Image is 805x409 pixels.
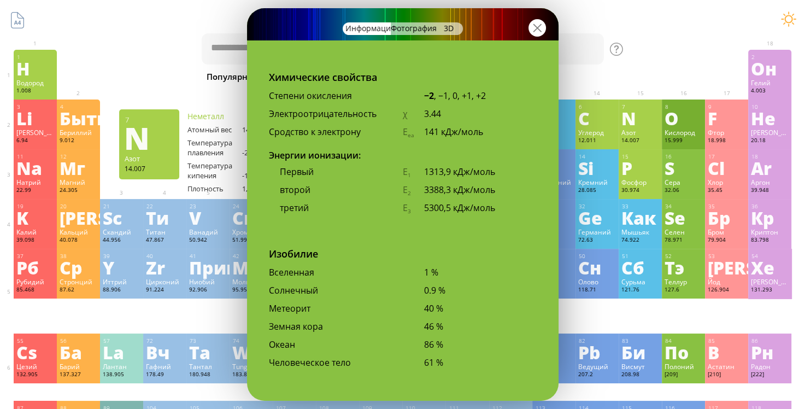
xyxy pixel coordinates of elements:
ya-tr-span: Фотография [391,23,437,33]
ya-tr-span: K [16,205,28,230]
ya-tr-span: 141 кДж/моль [424,126,483,138]
ya-tr-span: 1 [408,172,411,179]
div: 14.007 [621,137,659,145]
div: 35.45 [708,186,745,195]
ya-tr-span: 3D [444,23,454,33]
div: 37 [17,253,54,260]
div: 15 [622,153,659,160]
div: 14 [579,153,616,160]
div: 74.922 [621,236,659,245]
ya-tr-span: Бром [708,227,724,236]
ya-tr-span: Sc [103,205,122,230]
div: 28.085 [578,186,616,195]
ya-tr-span: Азот [621,128,636,137]
div: 46 % [424,320,537,332]
div: 35 [708,203,745,210]
div: 208.98 [621,371,659,379]
div: 127.6 [665,286,702,295]
ya-tr-span: Йод [708,277,720,286]
ya-tr-span: Радон [751,362,771,371]
ya-tr-span: Ср [60,255,83,280]
ya-tr-span: Na [16,155,42,180]
ya-tr-span: Вселенная [269,266,314,278]
ya-tr-span: Химические свойства [269,71,377,84]
div: 40 % [424,302,537,314]
ya-tr-span: Сб [621,255,644,280]
div: 121.76 [621,286,659,295]
ya-tr-span: Земная кора [269,320,323,332]
div: 85.468 [16,286,54,295]
div: 79.904 [708,236,745,245]
div: 7 [125,115,174,125]
ya-tr-span: Атомный вес [187,125,232,135]
div: 55 [17,337,54,344]
div: 22 [146,203,184,210]
div: 39.948 [751,186,789,195]
ya-tr-span: Рубидий [16,277,44,286]
ya-tr-span: Примечание [189,255,309,280]
ya-tr-span: Ти [146,205,169,230]
div: 180.948 [189,371,227,379]
ya-tr-span: Аргон [751,178,770,186]
ya-tr-span: Лантан [103,362,127,371]
ya-tr-span: Гафний [146,362,171,371]
div: 6 [579,103,616,110]
div: 44.956 [103,236,140,245]
div: 73 [190,337,227,344]
ya-tr-span: Кремний [578,178,608,186]
div: 14.007 [242,125,297,135]
ya-tr-span: Xe [751,255,774,280]
ya-tr-span: H [16,56,30,81]
ya-tr-span: Тэ [665,255,684,280]
ya-tr-span: Метеорит [269,302,310,314]
ya-tr-span: Скандий [103,227,131,236]
ya-tr-span: , −1, 0, +1, +2 [434,90,486,102]
ya-tr-span: Криптон [751,227,778,236]
ya-tr-span: Он [751,56,777,81]
div: 118.71 [578,286,616,295]
ya-tr-span: Бр [708,205,731,230]
ya-tr-span: Иттрий [103,277,127,286]
div: [209] [665,371,702,379]
div: 74 [233,337,270,344]
ya-tr-span: Кальций [60,227,88,236]
ya-tr-span: C [578,106,590,131]
ya-tr-span: Фтор [708,128,724,137]
div: 51 [622,253,659,260]
ya-tr-span: Se [665,205,685,230]
ya-tr-span: Натрий [16,178,41,186]
ya-tr-span: По [665,340,689,365]
ya-tr-span: Cr [232,205,252,230]
ya-tr-span: Углерод [578,128,604,137]
ya-tr-span: Океан [269,338,295,350]
ya-tr-span: Неметалл [187,111,224,121]
ya-tr-span: 5300,5 кДж/моль [424,202,495,214]
ya-tr-span: -195,79 °C [242,171,274,180]
div: 32 [579,203,616,210]
ya-tr-span: Плотность [187,184,224,194]
ya-tr-span: В [708,340,720,365]
ya-tr-span: F [708,106,717,131]
div: 4.003 [751,87,789,96]
div: 47.867 [146,236,184,245]
div: 39 [103,253,140,260]
ya-tr-span: Изобилие [269,247,318,260]
ya-tr-span: E [403,202,408,214]
ya-tr-span: второй [280,184,310,196]
div: 72.63 [578,236,616,245]
ya-tr-span: Висмут [621,362,645,371]
div: 18 [751,153,789,160]
div: 23 [190,203,227,210]
div: 56 [60,337,97,344]
ya-tr-span: Цирконий [146,277,179,286]
ya-tr-span: Кислород [665,128,695,137]
div: 86 [751,337,789,344]
ya-tr-span: Ниобий [189,277,215,286]
div: 19 [17,203,54,210]
div: 50.942 [189,236,227,245]
ya-tr-span: Ванадий [189,227,218,236]
div: 10 [751,103,789,110]
div: 85 [708,337,745,344]
ya-tr-span: P [621,155,632,180]
ya-tr-span: Интерактивная химия [335,5,533,28]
